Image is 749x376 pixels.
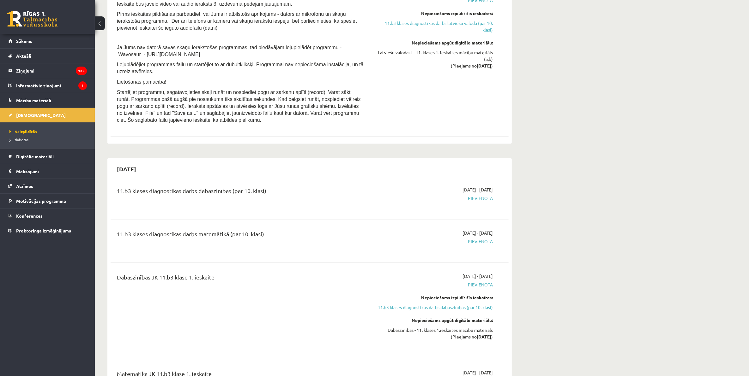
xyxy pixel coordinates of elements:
a: 11.b3 klases diagnostikas darbs dabaszinībās (par 10. klasi) [374,304,493,311]
span: [DEMOGRAPHIC_DATA] [16,112,66,118]
span: Aktuāli [16,53,31,59]
span: Pievienota [374,238,493,245]
span: Ja Jums nav datorā savas skaņu ierakstošas programmas, tad piedāvājam lejupielādēt programmu - Wa... [117,45,341,57]
a: Ziņojumi132 [8,63,87,78]
span: Neizpildītās [9,129,37,134]
div: 11.b3 klases diagnostikas darbs dabaszinībās (par 10. klasi) [117,186,364,198]
legend: Maksājumi [16,164,87,179]
span: Motivācijas programma [16,198,66,204]
strong: [DATE] [477,334,491,339]
span: Izlabotās [9,137,28,142]
a: Atzīmes [8,179,87,193]
span: Pievienota [374,195,493,202]
a: Izlabotās [9,137,88,143]
a: Aktuāli [8,49,87,63]
div: Nepieciešams izpildīt šīs ieskaites: [374,294,493,301]
span: [DATE] - [DATE] [462,230,493,236]
a: Sākums [8,34,87,48]
span: Sākums [16,38,32,44]
span: [DATE] - [DATE] [462,186,493,193]
span: Pirms ieskaites pildīšanas pārbaudiet, vai Jums ir atbilstošs aprīkojums - dators ar mikrofonu un... [117,11,357,31]
i: 1 [78,81,87,90]
a: Konferences [8,209,87,223]
strong: [DATE] [477,63,491,68]
legend: Informatīvie ziņojumi [16,78,87,93]
a: Digitālie materiāli [8,149,87,164]
a: Neizpildītās [9,129,88,134]
div: 11.b3 klases diagnostikas darbs matemātikā (par 10. klasi) [117,230,364,241]
span: [DATE] - [DATE] [462,273,493,279]
span: Proktoringa izmēģinājums [16,228,71,233]
a: Motivācijas programma [8,194,87,208]
legend: Ziņojumi [16,63,87,78]
div: Nepieciešams izpildīt šīs ieskaites: [374,10,493,17]
a: Mācību materiāli [8,93,87,108]
span: Lejuplādējiet programmas failu un startējiet to ar dubultklikšķi. Programmai nav nepieciešama ins... [117,62,364,74]
span: Lietošanas pamācība! [117,79,166,85]
span: [DATE] - [DATE] [462,369,493,376]
div: Nepieciešams apgūt digitālo materiālu: [374,317,493,324]
span: Mācību materiāli [16,97,51,103]
span: Startējiet programmu, sagatavojieties skaļi runāt un nospiediet pogu ar sarkanu aplīti (record). ... [117,90,361,123]
span: Atzīmes [16,183,33,189]
a: Informatīvie ziņojumi1 [8,78,87,93]
div: Dabaszinības JK 11.b3 klase 1. ieskaite [117,273,364,285]
a: 11.b3 klases diagnostikas darbs latviešu valodā (par 10. klasi) [374,20,493,33]
span: Digitālie materiāli [16,154,54,159]
h2: [DATE] [111,162,142,176]
a: Proktoringa izmēģinājums [8,223,87,238]
a: Maksājumi [8,164,87,179]
i: 132 [76,67,87,75]
span: Pievienota [374,281,493,288]
span: Konferences [16,213,43,219]
div: Nepieciešams apgūt digitālo materiālu: [374,39,493,46]
div: Latviešu valodas I - 11. klases 1. ieskaites mācību materiāls (a,b) (Pieejams no ) [374,49,493,69]
a: [DEMOGRAPHIC_DATA] [8,108,87,122]
a: Rīgas 1. Tālmācības vidusskola [7,11,57,27]
div: Dabaszinības - 11. klases 1.ieskaites mācību materiāls (Pieejams no ) [374,327,493,340]
span: Ieskaitē būs jāveic video vai audio ieraksts 3. uzdevuma pēdējam jautājumam. [117,1,292,7]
